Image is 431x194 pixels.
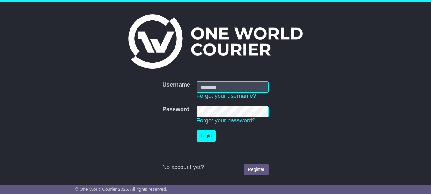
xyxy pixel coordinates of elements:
label: Password [162,106,189,113]
a: Register [244,164,269,175]
span: © One World Courier 2025. All rights reserved. [75,187,167,192]
button: Login [197,130,216,142]
a: Forgot your password? [197,117,255,124]
label: Username [162,81,190,89]
a: Forgot your username? [197,93,256,99]
img: One World [128,14,302,69]
div: No account yet? [162,164,269,171]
